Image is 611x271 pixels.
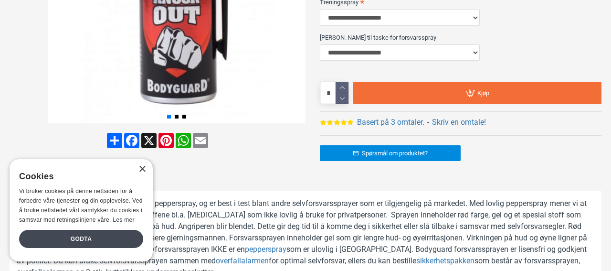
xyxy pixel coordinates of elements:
a: sikkerhetspakken [416,255,474,267]
span: Go to slide 2 [175,115,179,119]
a: Pinterest [158,133,175,148]
div: Close [138,166,146,173]
a: Spørsmål om produktet? [320,145,461,161]
div: Cookies [19,166,137,187]
span: Go to slide 3 [182,115,186,119]
a: Share [106,133,123,148]
a: Facebook [123,133,140,148]
a: Basert på 3 omtaler. [357,117,424,128]
a: Email [192,133,209,148]
span: Vi bruker cookies på denne nettsiden for å forbedre våre tjenester og din opplevelse. Ved å bruke... [19,188,143,223]
span: Kjøp [477,90,489,96]
a: WhatsApp [175,133,192,148]
a: X [140,133,158,148]
label: [PERSON_NAME] til taske for forsvarsspray [320,30,601,45]
div: Godta [19,230,143,248]
b: - [427,118,429,127]
a: overfallalarmen [216,255,269,267]
a: pepperspray [245,244,286,255]
a: Skriv en omtale! [432,117,486,128]
span: Go to slide 1 [167,115,171,119]
a: Les mer, opens a new window [113,217,134,223]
